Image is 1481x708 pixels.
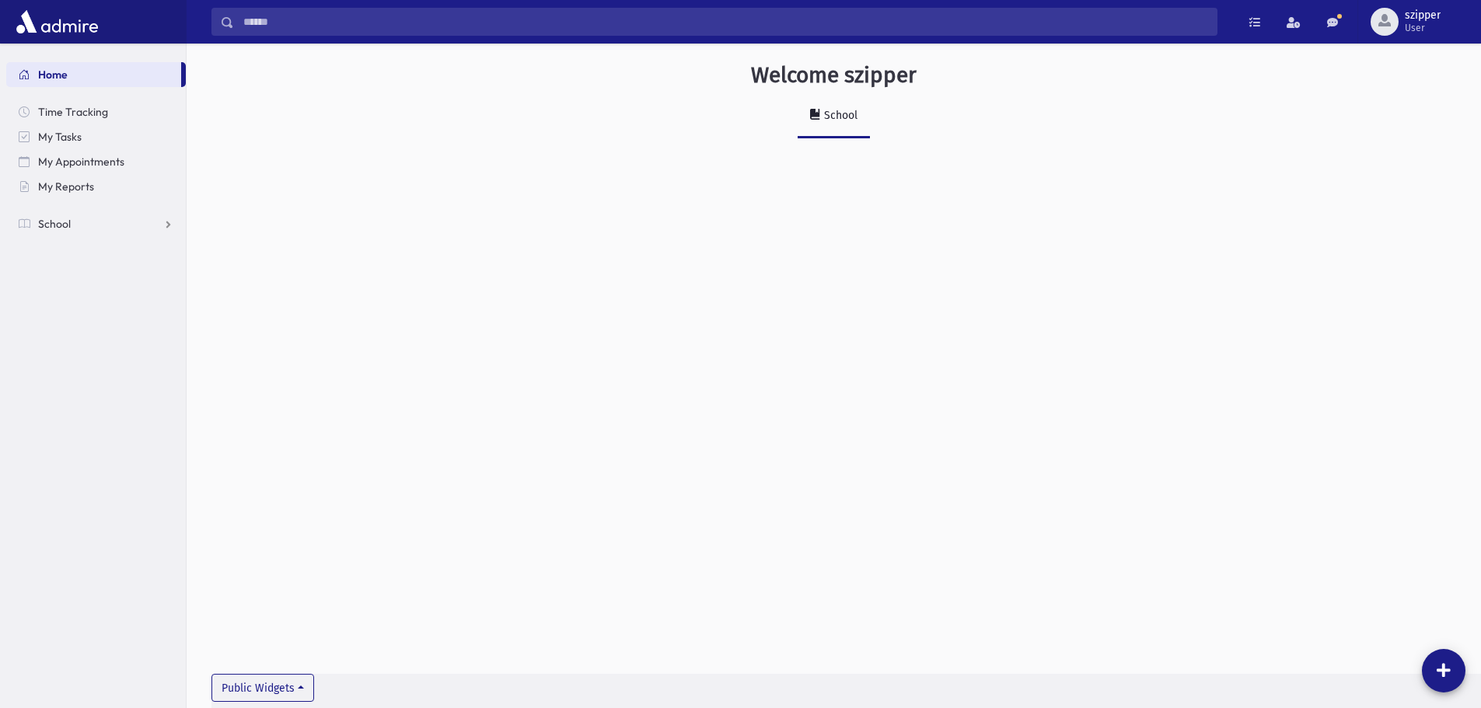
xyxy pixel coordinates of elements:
span: School [38,217,71,231]
a: My Reports [6,174,186,199]
a: My Appointments [6,149,186,174]
a: My Tasks [6,124,186,149]
input: Search [234,8,1217,36]
span: My Tasks [38,130,82,144]
span: Home [38,68,68,82]
button: Public Widgets [211,674,314,702]
span: My Reports [38,180,94,194]
a: School [6,211,186,236]
span: szipper [1405,9,1441,22]
a: Time Tracking [6,99,186,124]
span: User [1405,22,1441,34]
h3: Welcome szipper [751,62,917,89]
a: Home [6,62,181,87]
img: AdmirePro [12,6,102,37]
a: School [798,95,870,138]
span: Time Tracking [38,105,108,119]
div: School [821,109,858,122]
span: My Appointments [38,155,124,169]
